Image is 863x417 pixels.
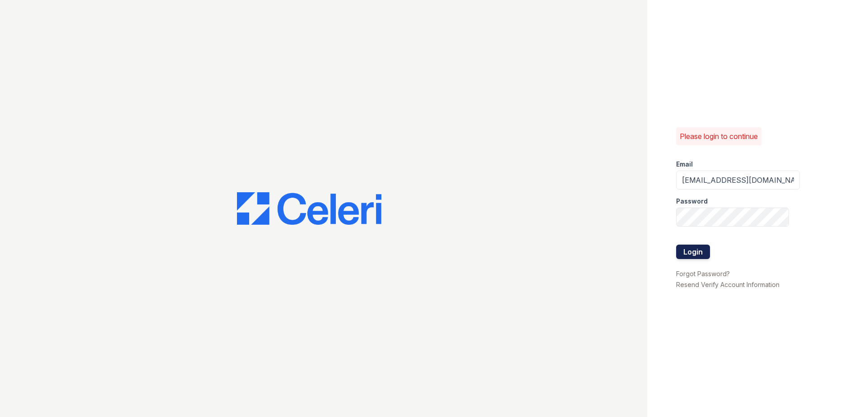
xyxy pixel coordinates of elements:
[676,197,708,206] label: Password
[676,245,710,259] button: Login
[237,192,381,225] img: CE_Logo_Blue-a8612792a0a2168367f1c8372b55b34899dd931a85d93a1a3d3e32e68fde9ad4.png
[676,270,730,278] a: Forgot Password?
[680,131,758,142] p: Please login to continue
[676,160,693,169] label: Email
[676,281,779,288] a: Resend Verify Account Information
